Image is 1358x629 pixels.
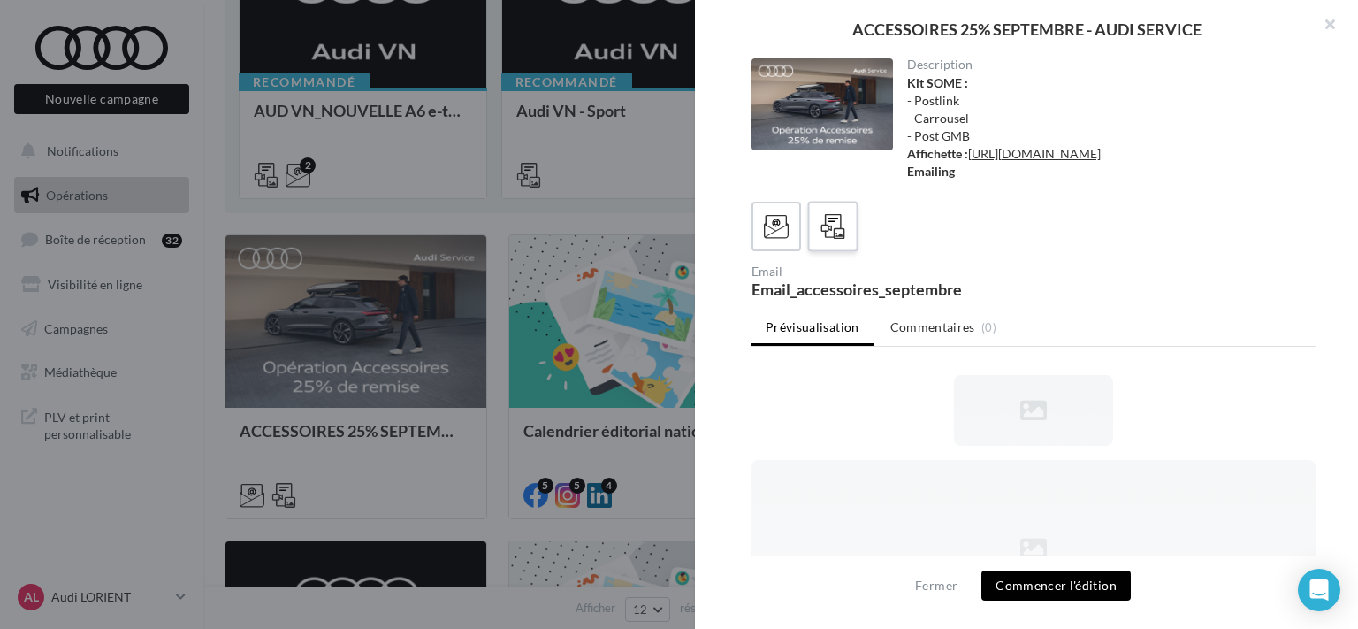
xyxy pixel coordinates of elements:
a: [URL][DOMAIN_NAME] [968,146,1101,161]
span: Commentaires [890,318,975,336]
strong: Kit SOME : [907,75,968,90]
div: Open Intercom Messenger [1298,569,1340,611]
div: - Postlink - Carrousel - Post GMB [907,74,1302,180]
div: Description [907,58,1302,71]
button: Commencer l'édition [981,571,1131,601]
button: Fermer [908,575,965,596]
strong: Emailing [907,164,955,179]
span: (0) [981,320,996,334]
div: ACCESSOIRES 25% SEPTEMBRE - AUDI SERVICE [723,21,1330,37]
strong: Affichette : [907,146,968,161]
div: Email [751,265,1026,278]
div: Email_accessoires_septembre [751,281,1026,297]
